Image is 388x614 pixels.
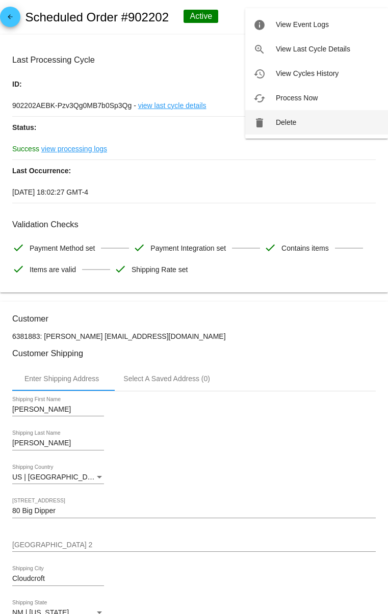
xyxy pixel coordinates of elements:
mat-icon: delete [253,117,266,129]
span: View Last Cycle Details [276,45,350,53]
span: View Cycles History [276,69,339,77]
mat-icon: info [253,19,266,31]
mat-icon: cached [253,92,266,104]
span: View Event Logs [276,20,329,29]
span: Process Now [276,94,318,102]
mat-icon: zoom_in [253,43,266,56]
mat-icon: history [253,68,266,80]
span: Delete [276,118,296,126]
